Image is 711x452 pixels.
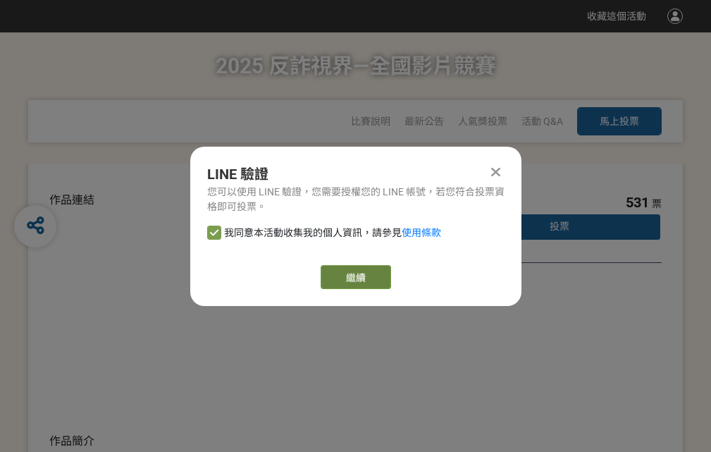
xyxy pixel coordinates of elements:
a: 繼續 [321,265,391,289]
iframe: IFrame Embed [538,277,609,291]
a: 活動 Q&A [521,116,563,127]
span: 馬上投票 [600,116,639,127]
a: 使用條款 [402,227,441,238]
h1: 2025 反詐視界—全國影片競賽 [216,32,496,100]
a: 最新公告 [404,116,444,127]
span: 531 [626,194,649,211]
span: 作品連結 [49,193,94,207]
a: 比賽說明 [351,116,390,127]
div: 您可以使用 LINE 驗證，您需要授權您的 LINE 帳號，若您符合投票資格即可投票。 [207,185,505,214]
span: 作品簡介 [49,434,94,448]
span: 收藏這個活動 [587,11,646,22]
span: 投票 [550,221,569,232]
span: 人氣獎投票 [458,116,507,127]
span: 票 [652,198,662,209]
div: LINE 驗證 [207,164,505,185]
span: 我同意本活動收集我的個人資訊，請參見 [224,226,441,240]
button: 馬上投票 [577,107,662,135]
